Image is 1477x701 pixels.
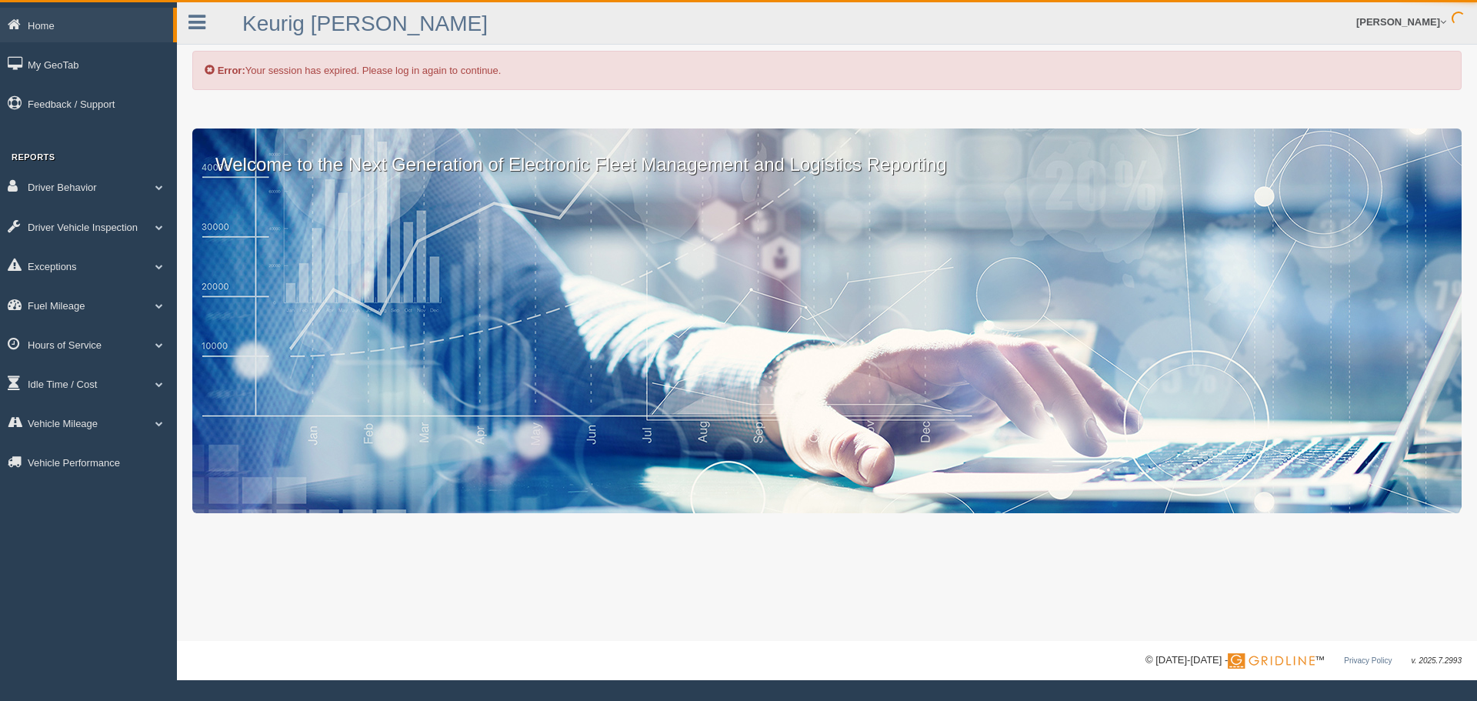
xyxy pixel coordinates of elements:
[1412,656,1462,665] span: v. 2025.7.2993
[242,12,488,35] a: Keurig [PERSON_NAME]
[218,65,245,76] b: Error:
[192,129,1462,178] p: Welcome to the Next Generation of Electronic Fleet Management and Logistics Reporting
[192,51,1462,90] div: Your session has expired. Please log in again to continue.
[1344,656,1392,665] a: Privacy Policy
[1145,653,1462,669] div: © [DATE]-[DATE] - ™
[1228,653,1315,669] img: Gridline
